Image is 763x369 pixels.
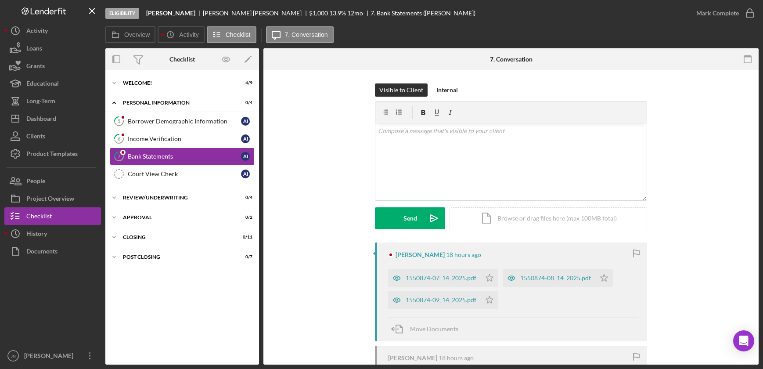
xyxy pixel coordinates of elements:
div: [PERSON_NAME] [388,355,437,362]
button: People [4,172,101,190]
button: Loans [4,40,101,57]
div: Mark Complete [696,4,739,22]
div: A I [241,117,250,126]
span: Move Documents [410,325,458,333]
div: Welcome! [123,80,230,86]
button: Overview [105,26,155,43]
button: Documents [4,242,101,260]
button: Mark Complete [687,4,759,22]
div: Clients [26,127,45,147]
div: Checklist [169,56,195,63]
div: Product Templates [26,145,78,165]
div: Personal Information [123,100,230,105]
div: 0 / 4 [237,195,252,200]
div: 7. Conversation [490,56,533,63]
div: Visible to Client [379,83,423,97]
div: Project Overview [26,190,74,210]
div: Bank Statements [128,153,241,160]
button: Move Documents [388,318,467,340]
div: Loans [26,40,42,59]
button: Checklist [4,207,101,225]
button: 1550874-09_14_2025.pdf [388,291,498,309]
div: 0 / 11 [237,235,252,240]
time: 2025-10-07 23:25 [439,355,474,362]
div: [PERSON_NAME] [396,251,445,258]
div: Eligibility [105,8,139,19]
a: Activity [4,22,101,40]
div: A I [241,152,250,161]
tspan: 7 [118,153,121,159]
label: Activity [179,31,198,38]
div: Send [403,207,417,229]
div: Documents [26,242,58,262]
div: 7. Bank Statements ([PERSON_NAME]) [371,10,475,17]
button: Project Overview [4,190,101,207]
button: Clients [4,127,101,145]
div: 1550874-09_14_2025.pdf [406,297,476,304]
button: Visible to Client [375,83,428,97]
button: Dashboard [4,110,101,127]
div: Court View Check [128,170,241,177]
button: Product Templates [4,145,101,163]
div: History [26,225,47,245]
div: A I [241,170,250,178]
a: 5Borrower Demographic InformationAI [110,112,255,130]
div: 13.9 % [329,10,346,17]
tspan: 6 [118,136,121,141]
button: 1550874-07_14_2025.pdf [388,269,498,287]
div: Activity [26,22,48,42]
label: 7. Conversation [285,31,328,38]
div: 0 / 4 [237,100,252,105]
div: Post Closing [123,254,230,260]
text: JN [11,354,16,358]
label: Checklist [226,31,251,38]
a: Court View CheckAI [110,165,255,183]
div: [PERSON_NAME] [22,347,79,367]
div: [PERSON_NAME] [PERSON_NAME] [203,10,309,17]
div: Educational [26,75,59,94]
button: Grants [4,57,101,75]
div: 4 / 9 [237,80,252,86]
div: Approval [123,215,230,220]
tspan: 5 [118,118,120,124]
div: Checklist [26,207,52,227]
button: Educational [4,75,101,92]
b: [PERSON_NAME] [146,10,195,17]
div: 1550874-07_14_2025.pdf [406,275,476,282]
div: 0 / 2 [237,215,252,220]
div: Borrower Demographic Information [128,118,241,125]
div: Closing [123,235,230,240]
div: Dashboard [26,110,56,130]
button: Send [375,207,445,229]
button: 7. Conversation [266,26,334,43]
span: $1,000 [309,9,328,17]
time: 2025-10-07 23:38 [446,251,481,258]
div: 12 mo [347,10,363,17]
button: Long-Term [4,92,101,110]
button: Activity [158,26,204,43]
button: JN[PERSON_NAME] [4,347,101,365]
div: Income Verification [128,135,241,142]
div: A I [241,134,250,143]
div: Long-Term [26,92,55,112]
div: Open Intercom Messenger [733,330,754,351]
button: History [4,225,101,242]
a: 7Bank StatementsAI [110,148,255,165]
div: 1550874-08_14_2025.pdf [520,275,591,282]
div: People [26,172,45,192]
button: Internal [432,83,462,97]
div: Grants [26,57,45,77]
button: 1550874-08_14_2025.pdf [503,269,613,287]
